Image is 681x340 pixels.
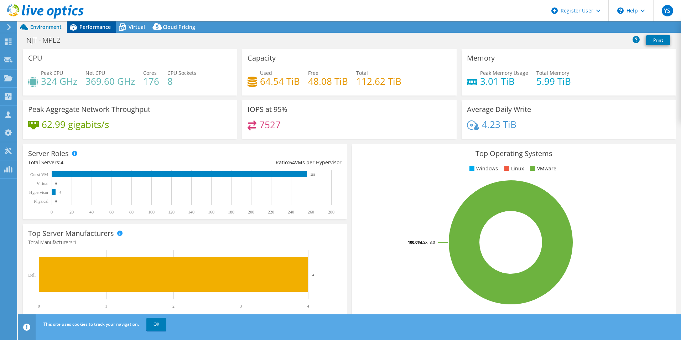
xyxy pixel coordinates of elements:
span: Cloud Pricing [163,24,195,30]
text: 80 [129,210,134,215]
h4: 64.54 TiB [260,77,300,85]
span: Net CPU [85,69,105,76]
h3: Peak Aggregate Network Throughput [28,105,150,113]
h4: 8 [167,77,196,85]
text: 256 [311,173,316,176]
h4: 369.60 GHz [85,77,135,85]
text: 160 [208,210,214,215]
text: 280 [328,210,334,215]
li: Linux [503,165,524,172]
span: Free [308,69,318,76]
div: Total Servers: [28,159,185,166]
h4: 112.62 TiB [356,77,401,85]
span: 1 [74,239,77,246]
text: Virtual [37,181,49,186]
text: Dell [28,273,36,278]
text: 4 [312,273,314,277]
span: Peak CPU [41,69,63,76]
text: 0 [55,200,57,203]
h3: Top Operating Systems [357,150,671,158]
text: Physical [34,199,48,204]
span: YS [662,5,673,16]
text: 260 [308,210,314,215]
text: 4 [59,191,61,194]
span: Virtual [129,24,145,30]
span: Total [356,69,368,76]
h3: Server Roles [28,150,69,158]
h4: 62.99 gigabits/s [42,120,109,128]
text: 100 [148,210,155,215]
tspan: 100.0% [408,239,421,245]
text: 3 [240,304,242,309]
span: Environment [30,24,62,30]
li: Windows [468,165,498,172]
text: 1 [105,304,107,309]
span: This site uses cookies to track your navigation. [43,321,139,327]
text: Hypervisor [29,190,48,195]
h4: 48.08 TiB [308,77,348,85]
a: Print [646,35,670,45]
span: Used [260,69,272,76]
text: 0 [55,182,57,185]
h3: CPU [28,54,42,62]
a: OK [146,318,166,331]
text: 2 [172,304,175,309]
text: 220 [268,210,274,215]
text: 120 [168,210,175,215]
h1: NJT - MPL2 [23,36,71,44]
h3: Top Server Manufacturers [28,230,114,237]
span: Peak Memory Usage [480,69,528,76]
h4: 324 GHz [41,77,77,85]
h4: 3.01 TiB [480,77,528,85]
li: VMware [529,165,556,172]
h3: Memory [467,54,495,62]
h4: 176 [143,77,159,85]
h3: Capacity [248,54,276,62]
text: 140 [188,210,194,215]
text: 200 [248,210,254,215]
text: 4 [307,304,309,309]
tspan: ESXi 8.0 [421,239,435,245]
h4: 5.99 TiB [536,77,571,85]
text: 20 [69,210,74,215]
span: CPU Sockets [167,69,196,76]
text: 0 [51,210,53,215]
h4: Total Manufacturers: [28,238,342,246]
span: 4 [61,159,63,166]
h3: IOPS at 95% [248,105,287,113]
text: Guest VM [30,172,48,177]
text: 240 [288,210,294,215]
h4: 4.23 TiB [482,120,516,128]
span: Cores [143,69,157,76]
h3: Average Daily Write [467,105,531,113]
h4: 7527 [259,121,281,129]
text: 0 [38,304,40,309]
div: Ratio: VMs per Hypervisor [185,159,342,166]
svg: \n [617,7,624,14]
span: Performance [79,24,111,30]
text: 40 [89,210,94,215]
text: 60 [109,210,114,215]
span: 64 [289,159,295,166]
span: Total Memory [536,69,569,76]
text: 180 [228,210,234,215]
